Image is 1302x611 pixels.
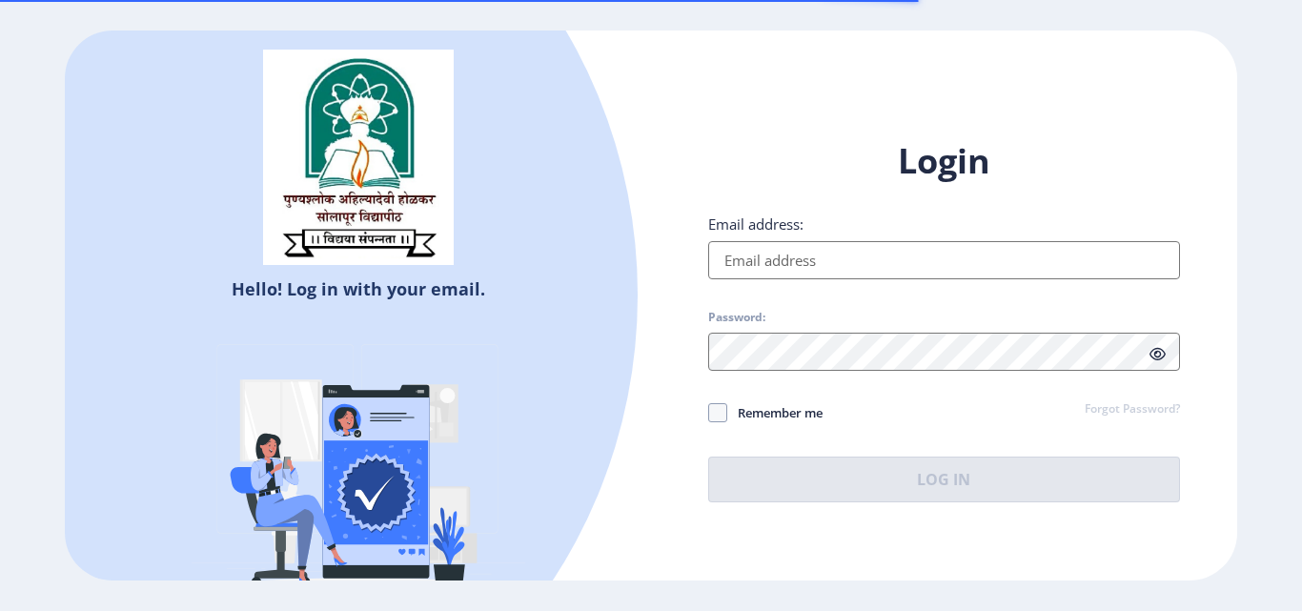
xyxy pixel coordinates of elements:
img: sulogo.png [263,50,454,265]
input: Email address [708,241,1180,279]
button: Log In [708,457,1180,502]
h1: Login [708,138,1180,184]
label: Password: [708,310,765,325]
a: Forgot Password? [1085,401,1180,418]
label: Email address: [708,214,804,234]
span: Remember me [727,401,823,424]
